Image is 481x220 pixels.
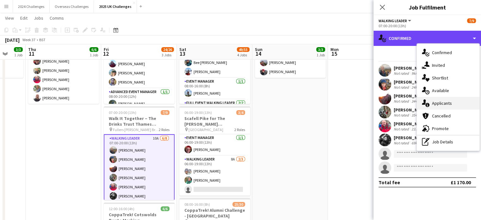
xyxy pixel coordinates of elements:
[109,206,134,211] span: 12:00-16:00 (4h)
[28,47,36,52] span: Thu
[5,15,14,21] span: View
[417,72,479,84] div: Shortlist
[394,135,427,141] div: [PERSON_NAME]
[162,53,174,57] div: 3 Jobs
[373,31,481,46] div: Confirmed
[410,85,422,90] div: 24km
[410,141,422,145] div: 69km
[159,127,170,132] span: 2 Roles
[394,113,410,117] div: Not rated
[50,0,94,13] button: Overseas Challenges
[330,50,339,57] span: 15
[379,18,412,23] button: Walking Leader
[237,47,250,52] span: 49/55
[90,53,98,57] div: 1 Job
[330,47,339,52] span: Mon
[5,37,20,43] div: [DATE]
[379,18,407,23] span: Walking Leader
[379,179,400,185] div: Total fee
[373,3,481,11] h3: Job Fulfilment
[179,47,186,52] span: Sat
[34,15,43,21] span: Jobs
[103,50,109,57] span: 12
[14,47,23,52] span: 3/3
[94,0,137,13] button: 2025 UK Challenges
[89,47,98,52] span: 6/6
[184,110,212,115] span: 06:00-19:00 (13h)
[410,113,426,117] div: 354.8km
[255,47,262,52] span: Sun
[179,207,250,219] h3: CoppaTrek! Alumni Challenge - [GEOGRAPHIC_DATA]
[13,0,50,13] button: 2024 Challenges
[179,156,250,196] app-card-role: Walking Leader8A2/306:00-19:00 (13h)[PERSON_NAME][PERSON_NAME]
[394,71,410,76] div: Not rated
[394,127,410,131] div: Not rated
[188,127,223,132] span: [GEOGRAPHIC_DATA]
[317,53,325,57] div: 1 Job
[3,14,16,22] a: View
[467,18,476,23] span: 7/9
[451,179,471,185] div: £1 170.00
[179,134,250,156] app-card-role: Event Manager1/106:00-19:00 (13h)[PERSON_NAME]
[417,122,479,135] div: Promote
[179,116,250,127] h3: Scafell Pike for The [PERSON_NAME] [PERSON_NAME] Trust
[417,97,479,110] div: Applicants
[27,50,36,57] span: 11
[161,47,174,52] span: 24/26
[316,47,325,52] span: 3/3
[178,50,186,57] span: 13
[47,14,66,22] a: Comms
[394,141,410,145] div: Not rated
[179,78,250,99] app-card-role: Event Manager1/108:00-16:00 (8h)[PERSON_NAME]
[179,99,250,132] app-card-role: Full Event Walking Leader2/2
[394,99,410,104] div: Not rated
[417,110,479,122] div: Cancelled
[394,93,427,99] div: [PERSON_NAME]
[104,106,175,200] app-job-card: 07:00-20:00 (13h)7/9Walk It Together – The Drinks Trust Thames Footpath Challenge Fullers [PERSON...
[394,85,410,90] div: Not rated
[394,107,427,113] div: [PERSON_NAME]
[179,106,250,196] app-job-card: 06:00-19:00 (13h)3/4Scafell Pike for The [PERSON_NAME] [PERSON_NAME] Trust [GEOGRAPHIC_DATA]2 Rol...
[410,127,424,131] div: 23.8km
[417,135,479,148] div: Job Details
[20,15,28,21] span: Edit
[394,79,427,85] div: [PERSON_NAME]
[254,50,262,57] span: 14
[394,121,427,127] div: [PERSON_NAME]
[410,99,426,104] div: 344.7km
[113,127,159,132] span: Fullers [PERSON_NAME] Brewery, [GEOGRAPHIC_DATA]
[39,37,46,42] div: BST
[184,202,210,207] span: 08:00-16:00 (8h)
[21,37,37,42] span: Week 37
[161,110,170,115] span: 7/9
[104,47,109,52] span: Fri
[31,14,46,22] a: Jobs
[394,65,427,71] div: [PERSON_NAME]
[104,88,175,110] app-card-role: Advanced Event Manager1/108:00-20:00 (12h)[PERSON_NAME]
[234,127,245,132] span: 2 Roles
[237,53,249,57] div: 4 Jobs
[109,110,136,115] span: 07:00-20:00 (13h)
[161,206,170,211] span: 6/6
[417,59,479,72] div: Invited
[410,71,420,76] div: 9km
[18,14,30,22] a: Edit
[379,23,476,28] div: 07:00-20:00 (13h)
[28,46,99,104] app-card-role: Walking Leader5/506:00-19:00 (13h)[PERSON_NAME][PERSON_NAME][PERSON_NAME][PERSON_NAME][PERSON_NAME]
[14,53,22,57] div: 1 Job
[50,15,64,21] span: Comms
[417,46,479,59] div: Confirmed
[104,116,175,127] h3: Walk It Together – The Drinks Trust Thames Footpath Challenge
[232,202,245,207] span: 25/30
[236,110,245,115] span: 3/4
[417,84,479,97] div: Available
